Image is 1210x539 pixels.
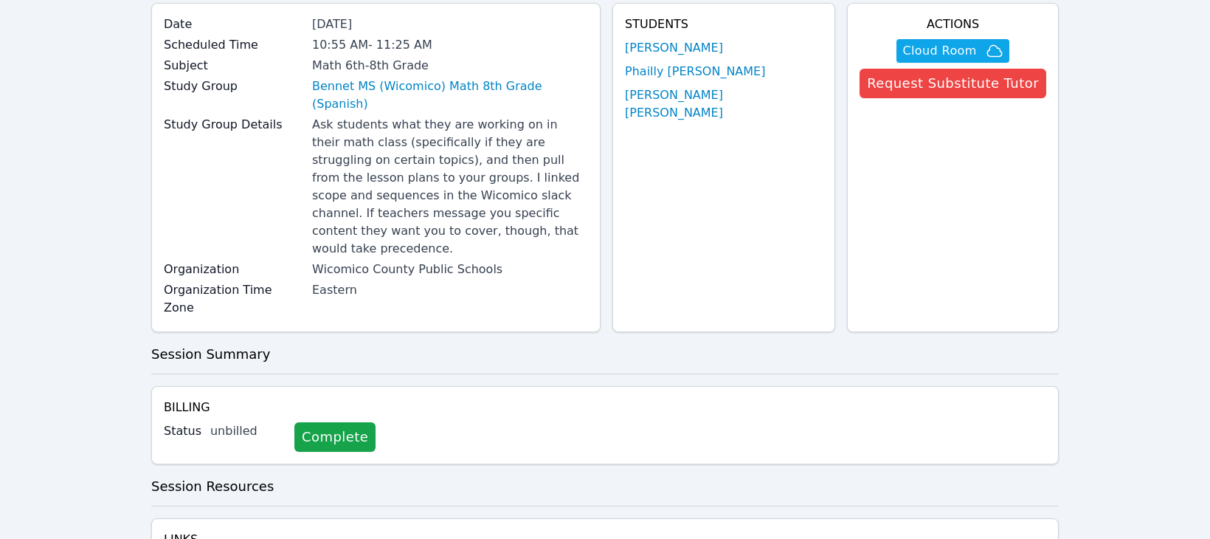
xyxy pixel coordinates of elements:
[860,69,1046,98] button: Request Substitute Tutor
[164,57,303,75] label: Subject
[164,261,303,278] label: Organization
[151,476,1059,497] h3: Session Resources
[164,36,303,54] label: Scheduled Time
[164,422,201,440] label: Status
[164,281,303,317] label: Organization Time Zone
[312,36,588,54] div: 10:55 AM - 11:25 AM
[294,422,376,452] a: Complete
[625,86,823,122] a: [PERSON_NAME] [PERSON_NAME]
[896,39,1009,63] button: Cloud Room
[312,78,588,113] a: Bennet MS (Wicomico) Math 8th Grade (Spanish)
[312,281,588,299] div: Eastern
[312,16,588,33] div: [DATE]
[902,42,976,60] span: Cloud Room
[625,16,823,33] h4: Students
[860,16,1046,33] h4: Actions
[625,39,723,57] a: [PERSON_NAME]
[625,63,765,80] a: Phailly [PERSON_NAME]
[312,57,588,75] div: Math 6th-8th Grade
[164,399,1046,416] h4: Billing
[151,344,1059,365] h3: Session Summary
[312,261,588,278] div: Wicomico County Public Schools
[164,116,303,134] label: Study Group Details
[164,78,303,95] label: Study Group
[210,422,283,440] div: unbilled
[312,116,588,258] div: Ask students what they are working on in their math class (specifically if they are struggling on...
[164,16,303,33] label: Date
